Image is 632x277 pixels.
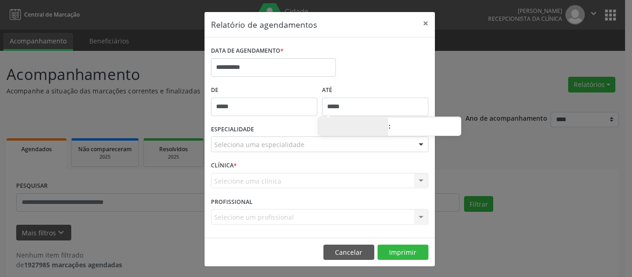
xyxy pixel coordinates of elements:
[322,83,428,98] label: ATÉ
[211,44,284,58] label: DATA DE AGENDAMENTO
[211,195,253,209] label: PROFISSIONAL
[211,123,254,137] label: ESPECIALIDADE
[388,117,391,135] span: :
[211,18,317,31] h5: Relatório de agendamentos
[391,118,461,136] input: Minute
[318,118,388,136] input: Hour
[211,159,237,173] label: CLÍNICA
[214,140,304,149] span: Seleciona uma especialidade
[378,245,428,260] button: Imprimir
[416,12,435,35] button: Close
[211,83,317,98] label: De
[323,245,374,260] button: Cancelar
